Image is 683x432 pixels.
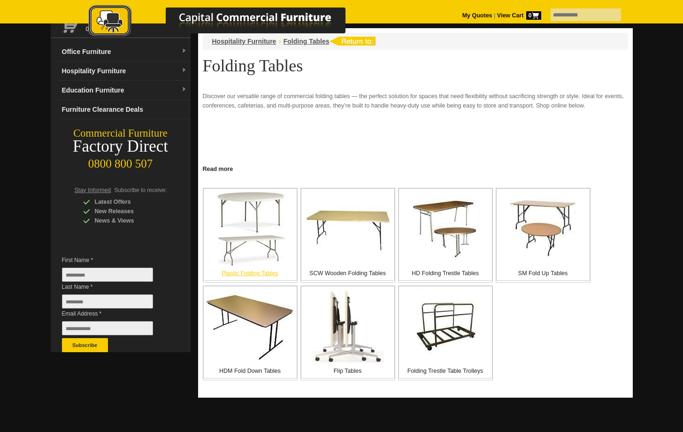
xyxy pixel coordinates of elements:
a: HDM Fold Down Tables HDM Fold Down Tables [203,285,298,380]
a: Capital Commercial Furniture Logo [62,5,391,42]
p: SM Fold Up Tables [497,269,590,278]
p: HD Folding Trestle Tables [399,269,492,278]
span: First Name * [62,255,167,265]
img: Plastic Folding Tables [211,191,289,266]
span: Stay Informed [75,187,111,193]
p: Discover our versatile range of commercial folding tables — the perfect solution for spaces that ... [203,92,628,110]
p: Flip Tables [301,366,394,376]
button: Subscribe [62,338,108,352]
a: SM Fold Up Tables SM Fold Up Tables [496,188,591,283]
a: Folding Trestle Table Trolleys Folding Trestle Table Trolleys [398,285,493,380]
p: HDM Fold Down Tables [204,366,297,376]
a: Education Furnituredropdown [58,81,191,100]
a: View Cart0 [495,12,541,19]
input: First Name * [62,268,153,282]
a: Flip Tables Flip Tables [300,285,395,380]
img: dropdown [181,87,187,93]
div: Factory Direct [51,140,191,153]
img: Capital Commercial Furniture Logo [62,5,391,39]
p: Folding Trestle Table Trolleys [399,366,492,376]
a: Click to read more [198,162,633,174]
div: New Releases [83,207,172,216]
img: HD Folding Trestle Tables [413,196,478,262]
img: Flip Tables [311,289,384,364]
img: SCW Wooden Folding Tables [306,205,390,253]
a: SCW Wooden Folding Tables SCW Wooden Folding Tables [300,188,395,283]
div: Commercial Furniture [51,127,191,140]
a: My Quotes [462,12,492,19]
h1: Folding Tables [203,57,628,75]
a: Office Furnituredropdown [58,42,191,62]
p: SCW Wooden Folding Tables [301,269,394,278]
input: Email Address * [62,321,153,335]
div: News & Views [83,216,172,225]
img: HDM Fold Down Tables [206,289,294,364]
a: HD Folding Trestle Tables HD Folding Trestle Tables [398,188,493,283]
div: 0800 800 507 [51,153,191,170]
span: Last Name * [62,282,167,292]
a: Hospitality Furnituredropdown [58,62,191,81]
strong: View Cart [497,12,541,19]
img: SM Fold Up Tables [510,196,576,262]
span: 0 [526,11,541,20]
img: dropdown [181,48,187,54]
span: Subscribe to receive: [114,187,167,193]
a: Furniture Clearance Deals [58,100,191,119]
span: Email Address * [62,309,167,318]
div: Latest Offers [83,197,172,207]
input: Last Name * [62,294,153,309]
p: Plastic Folding Tables [204,269,297,278]
img: Folding Trestle Table Trolleys [413,293,478,359]
a: Plastic Folding Tables Plastic Folding Tables [203,188,298,283]
img: dropdown [181,68,187,73]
